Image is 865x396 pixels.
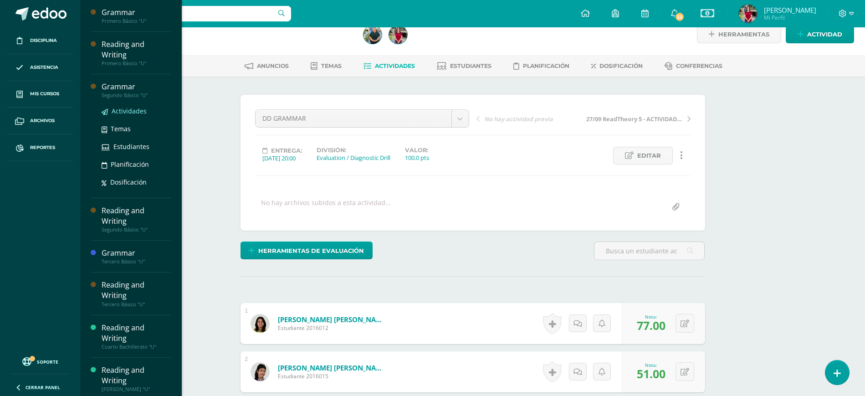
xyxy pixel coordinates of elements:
[102,141,171,152] a: Estudiantes
[30,117,55,124] span: Archivos
[30,144,55,151] span: Reportes
[271,147,302,154] span: Entrega:
[102,82,171,92] div: Grammar
[112,107,147,115] span: Actividades
[591,59,643,73] a: Dosificación
[102,60,171,67] div: Primero Básico "U"
[102,7,171,24] a: GrammarPrimero Básico "U"
[251,314,269,333] img: 182161ddecf195042ce710af94021bc1.png
[676,62,722,69] span: Conferencias
[7,134,73,161] a: Reportes
[262,154,302,162] div: [DATE] 20:00
[102,206,171,226] div: Reading and Writing
[37,359,58,365] span: Soporte
[111,160,149,169] span: Planificación
[637,147,661,164] span: Editar
[363,59,415,73] a: Actividades
[586,115,683,123] span: 27/09 ReadTheory 5 - ACTIVIDAD CERRADA
[256,110,469,127] a: DD GRAMMAR
[251,363,269,381] img: 2a0698b19a4965b32abf07ab1fa2c9b5.png
[102,18,171,24] div: Primero Básico "U"
[278,315,387,324] a: [PERSON_NAME] [PERSON_NAME]
[637,362,665,368] div: Nota:
[102,386,171,392] div: [PERSON_NAME] "U"
[102,226,171,233] div: Segundo Básico "U"
[111,124,131,133] span: Temas
[102,258,171,265] div: Tercero Básico "U"
[637,314,665,320] div: Nota:
[115,36,353,45] div: Primero Básico 'U'
[764,5,816,15] span: [PERSON_NAME]
[375,62,415,69] span: Actividades
[739,5,757,23] img: 352c638b02aaae08c95ba80ed60c845f.png
[258,242,364,259] span: Herramientas de evaluación
[437,59,491,73] a: Estudiantes
[11,355,69,367] a: Soporte
[102,39,171,67] a: Reading and WritingPrimero Básico "U"
[30,64,58,71] span: Asistencia
[697,26,781,43] a: Herramientas
[86,6,291,21] input: Busca un usuario...
[7,54,73,81] a: Asistencia
[7,27,73,54] a: Disciplina
[513,59,569,73] a: Planificación
[317,147,390,154] label: División:
[450,62,491,69] span: Estudiantes
[637,366,665,381] span: 51.00
[102,323,171,344] div: Reading and Writing
[363,26,382,44] img: 4447a754f8b82caf5a355abd86508926.png
[102,323,171,350] a: Reading and WritingCuarto Bachillerato "U"
[637,318,665,333] span: 77.00
[30,37,57,44] span: Disciplina
[389,26,407,44] img: 352c638b02aaae08c95ba80ed60c845f.png
[102,248,171,258] div: Grammar
[26,384,60,391] span: Cerrar panel
[102,301,171,308] div: Tercero Básico "U"
[599,62,643,69] span: Dosificación
[7,108,73,134] a: Archivos
[262,110,445,127] span: DD GRAMMAR
[278,363,387,372] a: [PERSON_NAME] [PERSON_NAME]
[102,248,171,265] a: GrammarTercero Básico "U"
[257,62,289,69] span: Anuncios
[405,154,429,162] div: 100.0 pts
[102,280,171,301] div: Reading and Writing
[102,365,171,386] div: Reading and Writing
[317,154,390,162] div: Evaluation / Diagnostic Drill
[261,198,391,216] div: No hay archivos subidos a esta actividad...
[102,82,171,98] a: GrammarSegundo Básico "U"
[102,206,171,233] a: Reading and WritingSegundo Básico "U"
[245,59,289,73] a: Anuncios
[594,242,704,260] input: Busca un estudiante aquí...
[110,178,147,186] span: Dosificación
[807,26,842,43] span: Actividad
[718,26,769,43] span: Herramientas
[665,59,722,73] a: Conferencias
[102,365,171,392] a: Reading and Writing[PERSON_NAME] "U"
[102,39,171,60] div: Reading and Writing
[278,372,387,380] span: Estudiante 2016015
[583,114,691,123] a: 27/09 ReadTheory 5 - ACTIVIDAD CERRADA
[102,92,171,98] div: Segundo Básico "U"
[764,14,816,21] span: Mi Perfil
[321,62,342,69] span: Temas
[115,24,353,36] h1: Grammar
[102,7,171,18] div: Grammar
[484,115,553,123] span: No hay actividad previa
[405,147,429,154] label: Valor:
[523,62,569,69] span: Planificación
[675,12,685,22] span: 32
[278,324,387,332] span: Estudiante 2016012
[102,280,171,307] a: Reading and WritingTercero Básico "U"
[311,59,342,73] a: Temas
[7,81,73,108] a: Mis cursos
[102,123,171,134] a: Temas
[786,26,854,43] a: Actividad
[102,344,171,350] div: Cuarto Bachillerato "U"
[102,177,171,187] a: Dosificación
[241,242,373,259] a: Herramientas de evaluación
[113,142,149,151] span: Estudiantes
[102,106,171,116] a: Actividades
[102,159,171,170] a: Planificación
[30,90,59,98] span: Mis cursos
